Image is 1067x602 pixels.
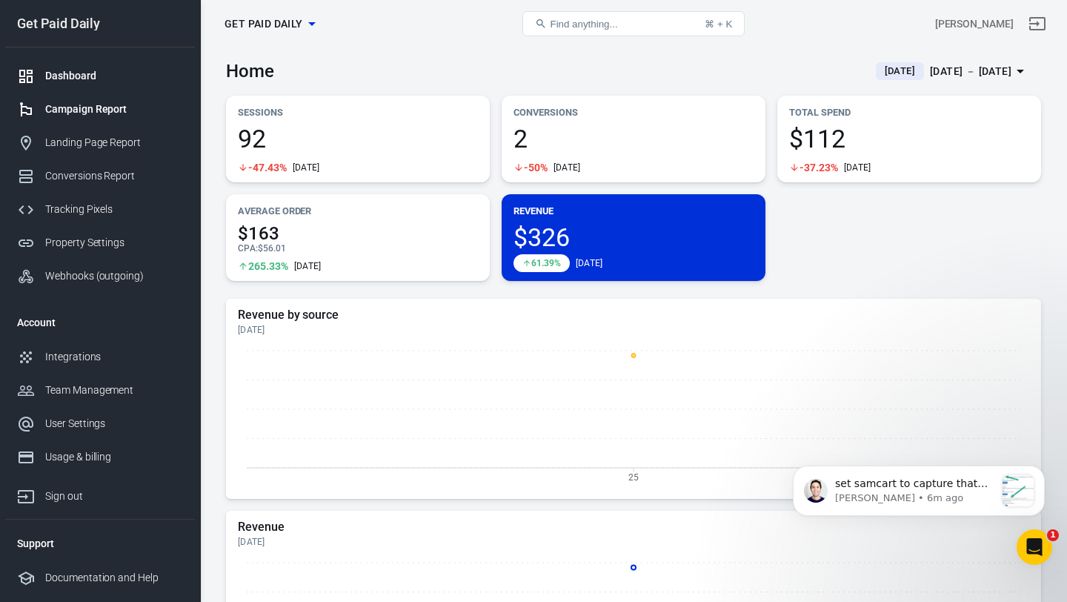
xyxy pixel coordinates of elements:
div: ⌘ + K [705,19,732,30]
div: [DATE] [294,260,322,272]
span: -37.23% [800,162,838,173]
li: Support [5,526,195,561]
a: Integrations [5,340,195,374]
div: [DATE] [844,162,871,173]
a: Dashboard [5,59,195,93]
p: Revenue [513,203,754,219]
div: [DATE] [238,324,1029,336]
iframe: Intercom notifications message [771,436,1067,562]
a: Sign out [1020,6,1055,42]
div: [DATE] [554,162,581,173]
a: Campaign Report [5,93,195,126]
span: 1 [1047,529,1059,541]
iframe: Intercom live chat [1017,529,1052,565]
div: Sign out [45,489,183,504]
span: 265.33% [248,261,288,271]
h3: Home [226,61,274,82]
div: Landing Page Report [45,135,183,150]
div: Get Paid Daily [5,17,195,30]
button: Find anything...⌘ + K [522,11,745,36]
div: Team Management [45,383,183,398]
div: [DATE] [576,257,603,269]
li: Account [5,305,195,340]
div: Documentation and Help [45,570,183,586]
span: -47.43% [248,162,287,173]
span: 92 [238,126,478,151]
span: Find anything... [550,19,617,30]
div: [DATE] － [DATE] [930,62,1011,81]
div: Integrations [45,349,183,365]
button: [DATE][DATE] － [DATE] [864,59,1041,84]
a: User Settings [5,407,195,440]
p: Average Order [238,203,478,219]
a: Team Management [5,374,195,407]
span: $163 [238,225,478,242]
a: Landing Page Report [5,126,195,159]
a: Property Settings [5,226,195,259]
h5: Revenue [238,520,1029,535]
span: CPA : [238,243,258,254]
div: [DATE] [238,536,1029,548]
h5: Revenue by source [238,308,1029,322]
p: Sessions [238,105,478,120]
div: [DATE] [293,162,320,173]
div: User Settings [45,416,183,431]
div: Conversions Report [45,168,183,184]
div: Usage & billing [45,449,183,465]
span: Get Paid Daily [225,15,303,33]
a: Webhooks (outgoing) [5,259,195,293]
span: [DATE] [879,64,921,79]
a: Conversions Report [5,159,195,193]
div: Webhooks (outgoing) [45,268,183,284]
span: 61.39% [531,259,561,268]
p: Total Spend [789,105,1029,120]
tspan: 25 [628,472,639,482]
a: Sign out [5,474,195,513]
div: Account id: VKdrdYJY [935,16,1014,32]
a: Tracking Pixels [5,193,195,226]
span: $326 [513,225,754,250]
div: Dashboard [45,68,183,84]
span: $56.01 [258,243,286,254]
button: Get Paid Daily [219,10,321,38]
a: Usage & billing [5,440,195,474]
span: $112 [789,126,1029,151]
span: 2 [513,126,754,151]
div: Property Settings [45,235,183,251]
div: Campaign Report [45,102,183,117]
div: Tracking Pixels [45,202,183,217]
p: Conversions [513,105,754,120]
span: -50% [524,162,548,173]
